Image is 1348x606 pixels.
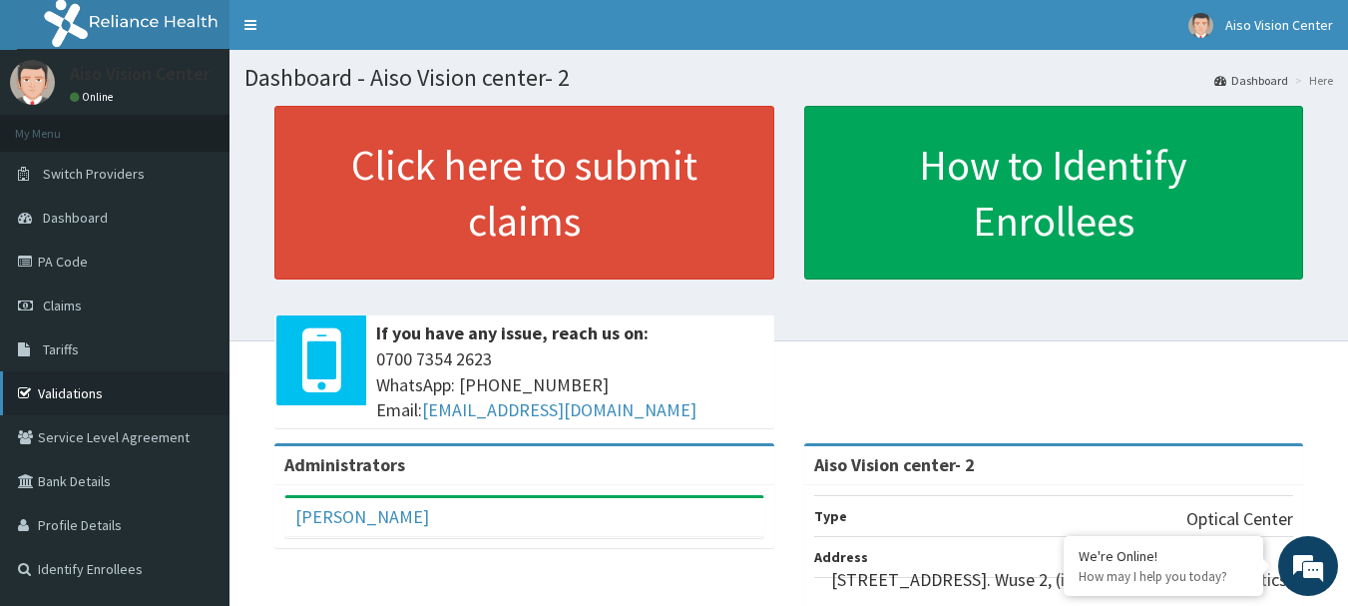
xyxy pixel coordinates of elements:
div: We're Online! [1079,547,1248,565]
span: Claims [43,297,82,314]
p: Aiso Vision Center [70,65,210,83]
div: Chat with us now [104,112,335,138]
a: [EMAIL_ADDRESS][DOMAIN_NAME] [422,398,696,421]
span: Dashboard [43,209,108,227]
textarea: Type your message and hit 'Enter' [10,398,380,468]
li: Here [1290,72,1333,89]
b: Address [814,548,868,566]
p: How may I help you today? [1079,568,1248,585]
p: [STREET_ADDRESS]. Wuse 2, (inside E-Clinic and Diagnostics) [831,567,1293,593]
a: Online [70,90,118,104]
span: We're online! [116,178,275,379]
p: Optical Center [1186,506,1293,532]
span: Switch Providers [43,165,145,183]
b: Type [814,507,847,525]
b: Administrators [284,453,405,476]
img: User Image [10,60,55,105]
img: d_794563401_company_1708531726252_794563401 [37,100,81,150]
h1: Dashboard - Aiso Vision center- 2 [244,65,1333,91]
span: Tariffs [43,340,79,358]
div: Minimize live chat window [327,10,375,58]
a: Dashboard [1214,72,1288,89]
span: Aiso Vision Center [1225,16,1333,34]
a: How to Identify Enrollees [804,106,1304,280]
b: If you have any issue, reach us on: [376,321,649,344]
span: 0700 7354 2623 WhatsApp: [PHONE_NUMBER] Email: [376,346,764,423]
a: [PERSON_NAME] [295,505,429,528]
strong: Aiso Vision center- 2 [814,453,975,476]
a: Click here to submit claims [274,106,774,280]
img: User Image [1188,13,1213,38]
